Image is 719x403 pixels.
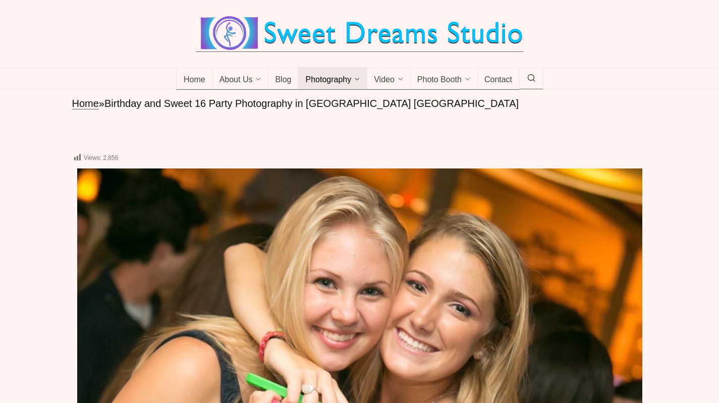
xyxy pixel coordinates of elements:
a: Blog [268,68,299,90]
span: Video [374,75,395,85]
a: About Us [212,68,269,90]
a: Home [72,98,99,109]
img: Best Wedding Event Photography Photo Booth Videography NJ NY [196,15,523,51]
span: » [99,98,104,109]
span: Blog [275,75,291,85]
span: Contact [484,75,512,85]
nav: breadcrumbs [72,97,647,110]
span: Home [184,75,205,85]
span: 2,856 [103,154,118,161]
span: Photo Booth [417,75,462,85]
span: Photography [305,75,351,85]
a: Photo Booth [410,68,478,90]
a: Photography [298,68,367,90]
span: About Us [219,75,253,85]
span: Birthday and Sweet 16 Party Photography in [GEOGRAPHIC_DATA] [GEOGRAPHIC_DATA] [104,98,519,109]
span: Views: [84,154,101,161]
a: Home [176,68,213,90]
a: Video [367,68,411,90]
a: Contact [477,68,520,90]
